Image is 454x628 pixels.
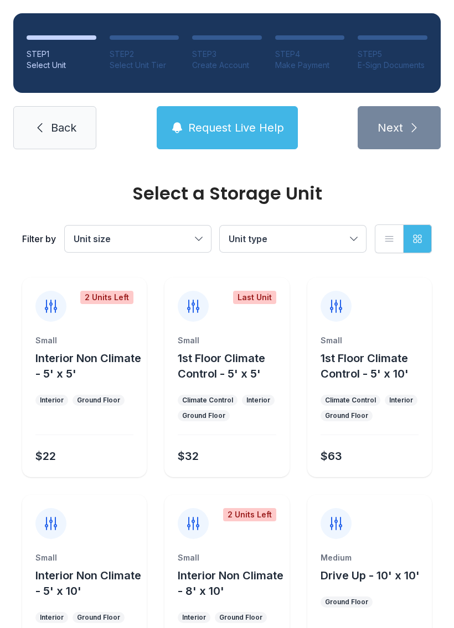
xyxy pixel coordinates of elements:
[321,568,420,583] button: Drive Up - 10' x 10'
[275,60,345,71] div: Make Payment
[220,226,366,252] button: Unit type
[178,335,276,346] div: Small
[275,49,345,60] div: STEP 4
[378,120,403,135] span: Next
[233,291,276,304] div: Last Unit
[321,352,409,380] span: 1st Floor Climate Control - 5' x 10'
[80,291,133,304] div: 2 Units Left
[35,569,141,598] span: Interior Non Climate - 5' x 10'
[178,352,265,380] span: 1st Floor Climate Control - 5' x 5'
[74,233,111,244] span: Unit size
[223,508,276,521] div: 2 Units Left
[246,396,270,405] div: Interior
[178,552,276,563] div: Small
[51,120,76,135] span: Back
[321,552,419,563] div: Medium
[188,120,284,135] span: Request Live Help
[192,60,262,71] div: Create Account
[358,60,427,71] div: E-Sign Documents
[35,448,56,464] div: $22
[110,60,179,71] div: Select Unit Tier
[178,350,285,381] button: 1st Floor Climate Control - 5' x 5'
[389,396,413,405] div: Interior
[40,396,64,405] div: Interior
[110,49,179,60] div: STEP 2
[325,396,376,405] div: Climate Control
[229,233,267,244] span: Unit type
[321,448,342,464] div: $63
[27,49,96,60] div: STEP 1
[178,569,283,598] span: Interior Non Climate - 8' x 10'
[321,335,419,346] div: Small
[178,568,285,599] button: Interior Non Climate - 8' x 10'
[77,613,120,622] div: Ground Floor
[325,411,368,420] div: Ground Floor
[325,598,368,606] div: Ground Floor
[35,568,142,599] button: Interior Non Climate - 5' x 10'
[35,350,142,381] button: Interior Non Climate - 5' x 5'
[35,352,141,380] span: Interior Non Climate - 5' x 5'
[178,448,199,464] div: $32
[182,396,233,405] div: Climate Control
[192,49,262,60] div: STEP 3
[27,60,96,71] div: Select Unit
[321,569,420,582] span: Drive Up - 10' x 10'
[22,185,432,202] div: Select a Storage Unit
[182,411,225,420] div: Ground Floor
[40,613,64,622] div: Interior
[35,552,133,563] div: Small
[65,226,211,252] button: Unit size
[35,335,133,346] div: Small
[77,396,120,405] div: Ground Floor
[219,613,262,622] div: Ground Floor
[358,49,427,60] div: STEP 5
[182,613,206,622] div: Interior
[321,350,427,381] button: 1st Floor Climate Control - 5' x 10'
[22,232,56,245] div: Filter by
